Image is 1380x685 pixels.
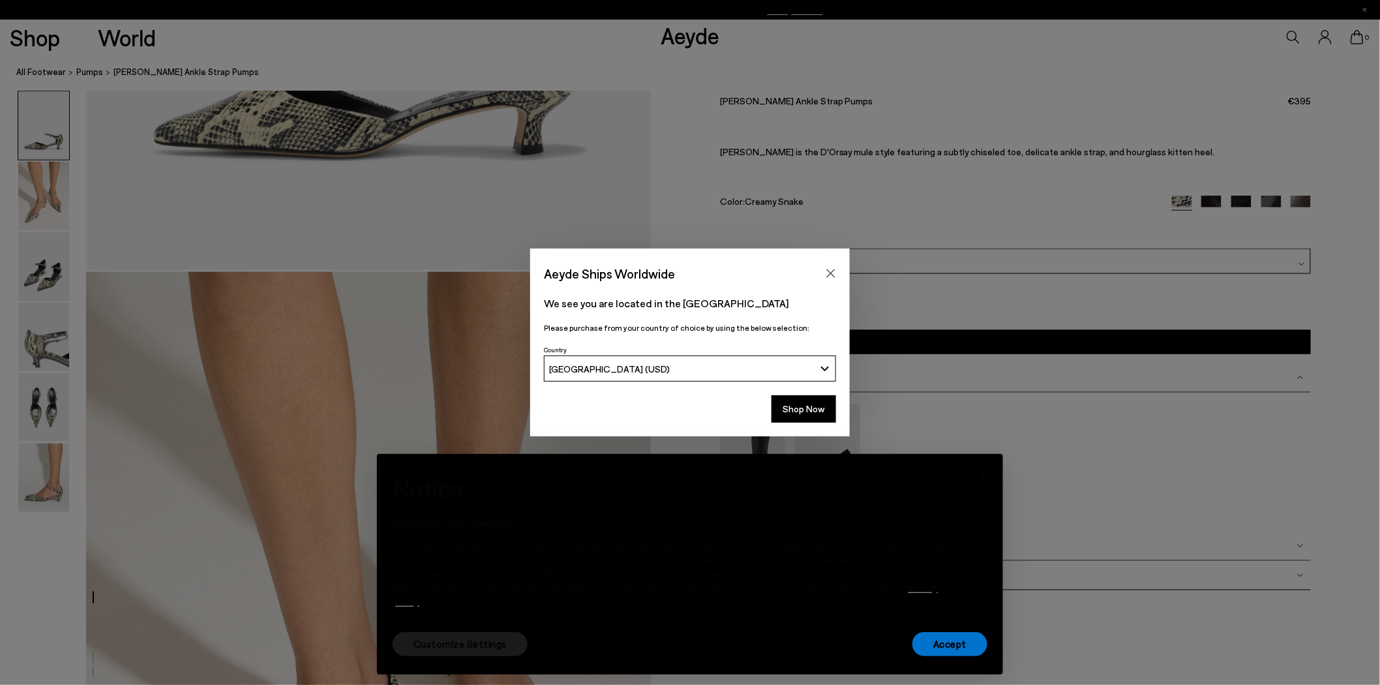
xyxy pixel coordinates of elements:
button: Accept [912,632,987,656]
span: [GEOGRAPHIC_DATA] (USD) [550,363,670,374]
button: Shop Now [772,395,836,423]
button: Close [821,264,841,283]
font: If you select "Accept", you accept this and agree that we may share this information with third p... [393,541,965,594]
button: Close this notice [967,458,998,489]
font: . [419,596,422,607]
a: privacy policy [393,582,938,607]
p: Please purchase from your country of choice by using the below selection: [544,322,836,334]
font: Customize Settings [413,638,507,650]
font: × [978,464,987,483]
span: Aeyde Ships Worldwide [544,262,675,285]
p: We see you are located in the [GEOGRAPHIC_DATA] [544,296,836,311]
font: Accept [933,638,967,650]
font: Notice [393,474,464,502]
font: We'll tailor your experience. [393,517,518,528]
button: Customize Settings [393,632,528,656]
span: Country [544,346,567,354]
